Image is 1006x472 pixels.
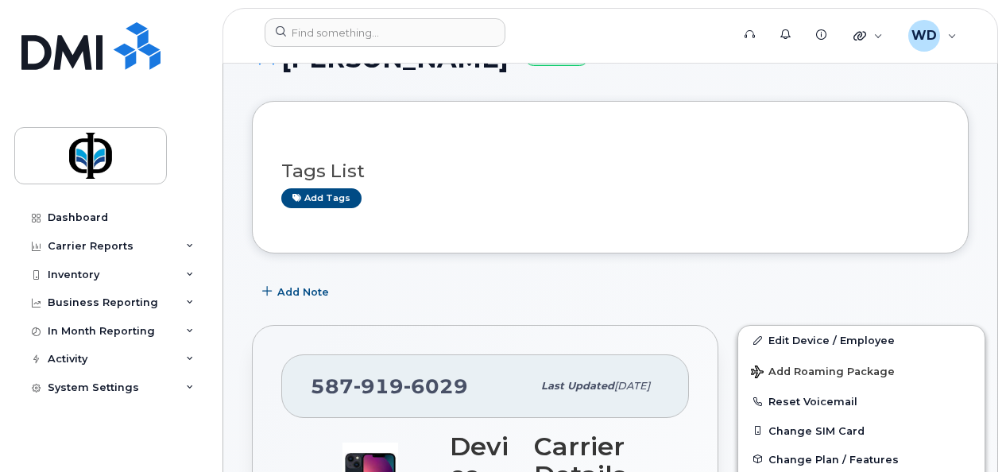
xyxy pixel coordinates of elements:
[911,26,937,45] span: WD
[281,161,939,181] h3: Tags List
[277,284,329,300] span: Add Note
[541,380,614,392] span: Last updated
[281,188,362,208] a: Add tags
[252,277,342,306] button: Add Note
[265,18,505,47] input: Find something...
[738,387,985,416] button: Reset Voicemail
[614,380,650,392] span: [DATE]
[738,416,985,445] button: Change SIM Card
[738,326,985,354] a: Edit Device / Employee
[311,374,468,398] span: 587
[354,374,404,398] span: 919
[738,354,985,387] button: Add Roaming Package
[404,374,468,398] span: 6029
[897,20,968,52] div: Whitney Drouin
[842,20,894,52] div: Quicklinks
[768,453,899,465] span: Change Plan / Features
[751,366,895,381] span: Add Roaming Package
